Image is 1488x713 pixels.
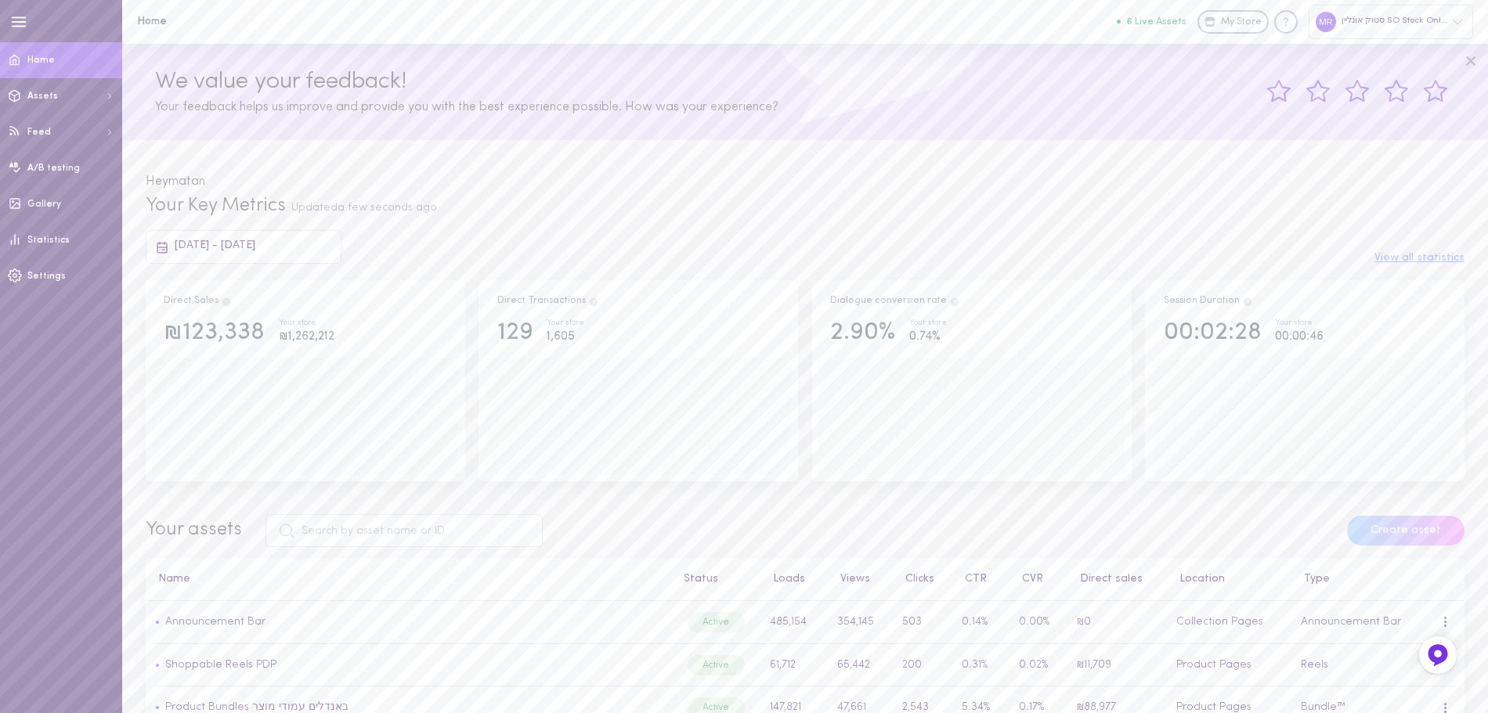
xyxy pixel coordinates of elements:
div: 2.90% [830,319,895,347]
button: 6 Live Assets [1117,16,1186,27]
div: 0.74% [909,327,947,347]
span: Updated a few seconds ago [291,202,437,214]
span: Gallery [27,200,61,209]
button: Views [832,574,870,585]
a: Product Bundles באנדלים עמודי מוצר [165,701,349,713]
div: Dialogue conversion rate [830,294,960,308]
div: Knowledge center [1274,10,1298,34]
td: 0.14% [952,601,1010,644]
a: My Store [1197,10,1269,34]
span: The percentage of users who interacted with one of Dialogue`s assets and ended up purchasing in t... [949,296,960,305]
td: ₪0 [1067,601,1167,644]
span: Your Key Metrics [146,196,286,215]
h1: Home [137,16,395,27]
a: Product Bundles באנדלים עמודי מוצר [160,701,349,713]
span: Track how your session duration increase once users engage with your Assets [1242,296,1253,305]
div: Session Duration [1164,294,1253,308]
a: Announcement Bar [165,616,265,628]
span: • [155,701,160,713]
a: Announcement Bar [160,616,265,628]
td: 485,154 [760,601,828,644]
a: 6 Live Assets [1117,16,1197,27]
span: Direct Sales are the result of users clicking on a product and then purchasing the exact same pro... [221,296,232,305]
span: Product Pages [1176,659,1251,671]
button: CTR [957,574,987,585]
span: We value your feedback! [155,70,406,94]
td: 0.02% [1010,643,1068,686]
span: [DATE] - [DATE] [175,239,255,251]
td: ₪11,709 [1067,643,1167,686]
td: 354,145 [828,601,893,644]
button: CVR [1014,574,1043,585]
div: Active [688,612,745,632]
button: Type [1296,574,1330,585]
td: 0.31% [952,643,1010,686]
span: Assets [27,92,58,101]
img: Feedback Button [1426,643,1450,667]
span: Settings [27,272,66,281]
div: Direct Transactions [497,294,599,308]
span: Your feedback helps us improve and provide you with the best experience possible. How was your ex... [155,101,778,113]
span: Bundle™ [1301,701,1345,713]
span: Reels [1301,659,1328,671]
button: Loads [765,574,805,585]
span: Product Pages [1176,701,1251,713]
div: Your store [279,319,334,328]
td: 0.00% [1010,601,1068,644]
div: 129 [497,319,533,347]
span: Hey matan [146,175,205,188]
td: 200 [893,643,952,686]
span: My Store [1221,16,1262,30]
span: Feed [27,128,51,137]
div: 00:02:28 [1164,319,1262,347]
button: Direct sales [1072,574,1143,585]
span: Announcement Bar [1301,616,1401,628]
div: ₪1,262,212 [279,327,334,347]
div: Direct Sales [164,294,232,308]
div: Your store [1275,319,1324,328]
div: 00:00:46 [1275,327,1324,347]
span: A/B testing [27,164,80,173]
button: Location [1172,574,1225,585]
span: Your assets [146,520,242,539]
div: ₪123,338 [164,319,265,347]
input: Search by asset name or ID [265,514,543,547]
button: Status [676,574,718,585]
div: 1,605 [547,327,584,347]
a: Shoppable Reels PDP [160,659,276,671]
span: • [155,659,160,671]
div: סטוק אונליין SO Stock Online [1309,5,1473,38]
td: 61,712 [760,643,828,686]
td: 503 [893,601,952,644]
button: View all statistics [1374,253,1465,264]
button: Name [150,574,190,585]
div: Your store [909,319,947,328]
a: Shoppable Reels PDP [165,659,276,671]
div: Your store [547,319,584,328]
button: Create asset [1347,516,1465,546]
button: Clicks [897,574,934,585]
span: Collection Pages [1176,616,1263,628]
span: Statistics [27,236,70,245]
span: Total transactions from users who clicked on a product through Dialogue assets, and purchased the... [588,296,599,305]
span: • [155,616,160,628]
span: Home [27,56,55,65]
div: Active [688,655,745,675]
td: 65,442 [828,643,893,686]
